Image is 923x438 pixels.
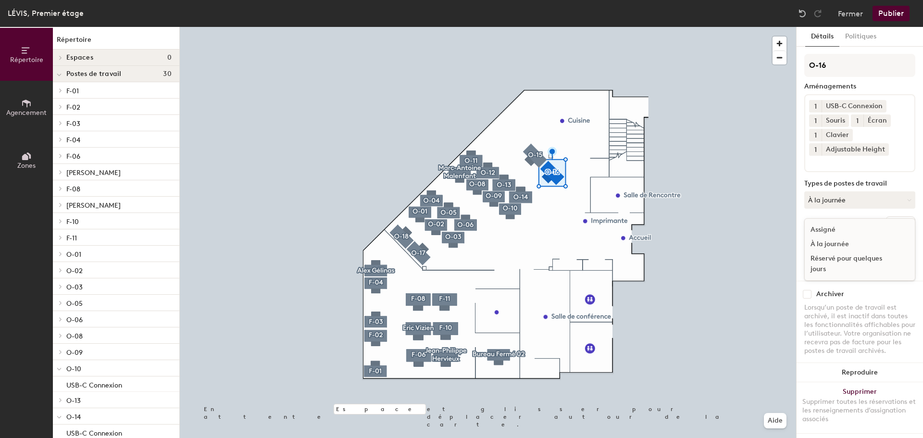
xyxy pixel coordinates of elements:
div: Assigné [805,223,901,237]
span: F-06 [66,152,80,161]
span: 1 [814,145,817,155]
button: À la journée [804,191,915,209]
button: Aide [764,413,786,428]
button: Fermer [838,6,863,21]
span: 1 [814,130,817,140]
button: 1 [809,129,822,141]
div: Types de postes de travail [804,180,915,188]
div: Clavier [822,129,853,141]
div: Adjustable Height [822,143,889,156]
button: 1 [851,114,863,127]
div: LÉVIS, Premier étage [8,7,84,19]
span: F-02 [66,103,80,112]
span: Répertoire [10,56,43,64]
p: USB-C Connexion [66,426,122,438]
button: 1 [809,100,822,113]
span: 30 [163,70,172,78]
span: F-08 [66,185,80,193]
span: O-13 [66,397,81,405]
span: O-01 [66,250,81,259]
span: [PERSON_NAME] [66,169,121,177]
p: USB-C Connexion [66,378,122,389]
div: À la journée [805,237,901,251]
button: Publier [873,6,910,21]
span: O-09 [66,349,83,357]
span: O-08 [66,332,83,340]
div: Aménagements [804,83,915,90]
div: Lorsqu’un poste de travail est archivé, il est inactif dans toutes les fonctionnalités affichable... [804,303,915,355]
span: O-10 [66,365,81,373]
button: Diviser [886,216,915,233]
span: F-04 [66,136,80,144]
span: O-05 [66,300,83,308]
span: 1 [814,101,817,112]
span: 1 [814,116,817,126]
span: Agencement [6,109,47,117]
span: F-11 [66,234,77,242]
span: Espaces [66,54,93,62]
span: 1 [856,116,859,126]
button: 1 [809,114,822,127]
span: 0 [167,54,172,62]
button: 1 [809,143,822,156]
button: Politiques [839,27,882,47]
span: O-14 [66,413,81,421]
span: Postes de travail [66,70,122,78]
h1: Répertoire [53,35,179,50]
div: USB-C Connexion [822,100,886,113]
img: Undo [798,9,807,18]
div: Réservé pour quelques jours [805,251,901,276]
div: Souris [822,114,849,127]
div: Supprimer toutes les réservations et les renseignements d’assignation associés [802,398,917,424]
span: [PERSON_NAME] [66,201,121,210]
span: O-02 [66,267,83,275]
button: Reproduire [797,363,923,382]
span: F-10 [66,218,79,226]
span: F-01 [66,87,79,95]
span: O-03 [66,283,83,291]
button: Détails [805,27,839,47]
span: F-03 [66,120,80,128]
div: Écran [863,114,891,127]
div: Archiver [816,290,844,298]
img: Redo [813,9,823,18]
button: SupprimerSupprimer toutes les réservations et les renseignements d’assignation associés [797,382,923,433]
span: O-06 [66,316,83,324]
span: Zones [17,162,36,170]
